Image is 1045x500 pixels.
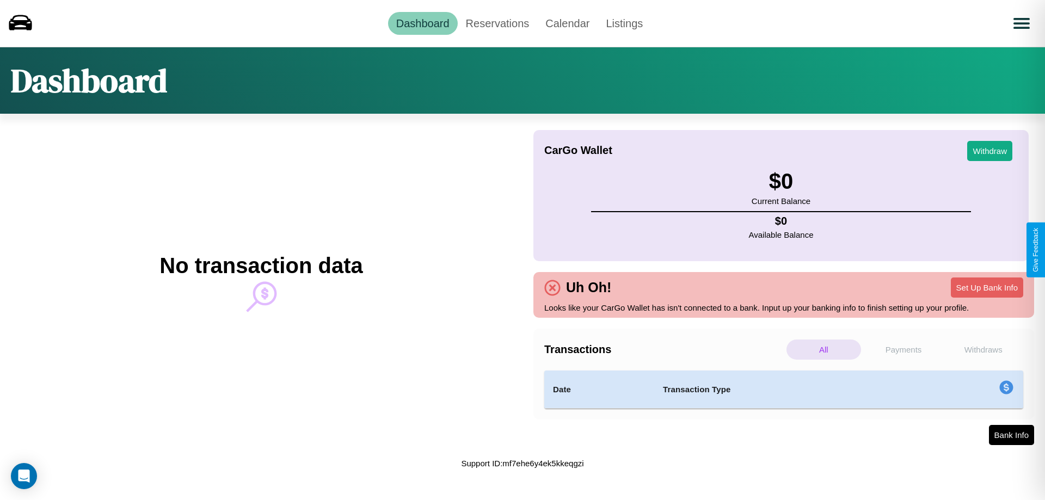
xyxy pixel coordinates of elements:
[866,339,941,360] p: Payments
[752,169,810,194] h3: $ 0
[1006,8,1037,39] button: Open menu
[598,12,651,35] a: Listings
[561,280,617,295] h4: Uh Oh!
[544,144,612,157] h4: CarGo Wallet
[951,277,1023,298] button: Set Up Bank Info
[11,58,167,103] h1: Dashboard
[752,194,810,208] p: Current Balance
[1032,228,1040,272] div: Give Feedback
[544,343,784,356] h4: Transactions
[458,12,538,35] a: Reservations
[11,463,37,489] div: Open Intercom Messenger
[544,371,1023,409] table: simple table
[749,215,814,227] h4: $ 0
[553,383,646,396] h4: Date
[544,300,1023,315] p: Looks like your CarGo Wallet has isn't connected to a bank. Input up your banking info to finish ...
[461,456,583,471] p: Support ID: mf7ehe6y4ek5kkeqgzi
[946,339,1021,360] p: Withdraws
[537,12,598,35] a: Calendar
[989,425,1034,445] button: Bank Info
[749,227,814,242] p: Available Balance
[967,141,1012,161] button: Withdraw
[786,339,861,360] p: All
[388,12,458,35] a: Dashboard
[159,254,362,278] h2: No transaction data
[663,383,910,396] h4: Transaction Type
